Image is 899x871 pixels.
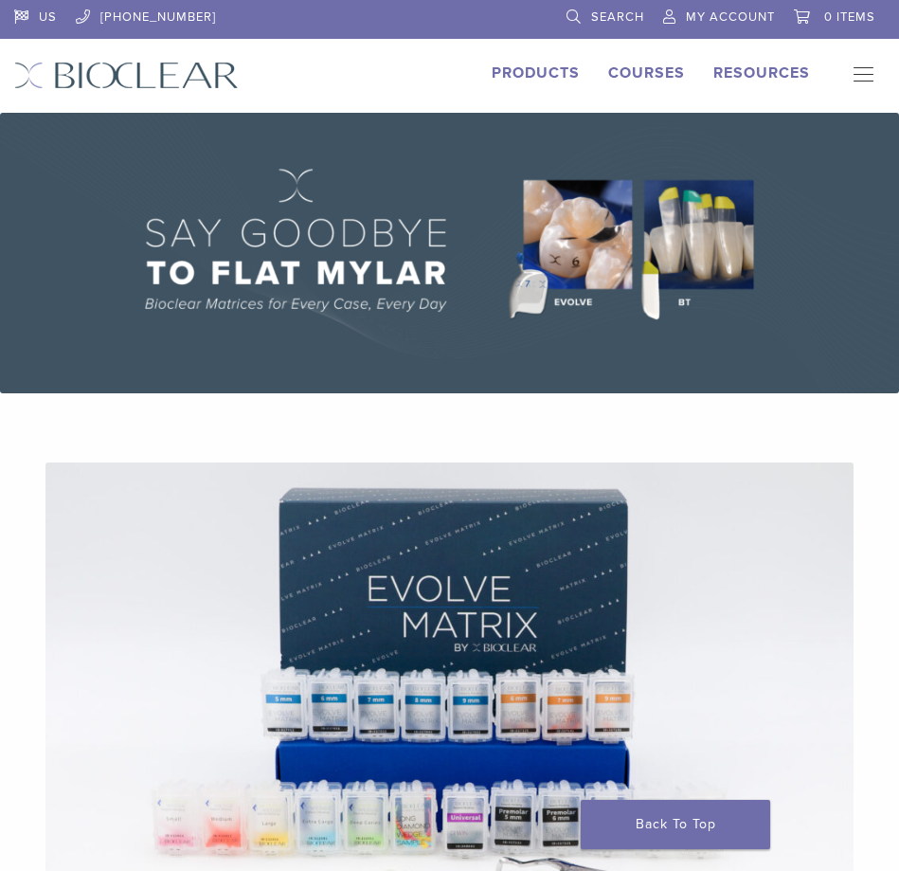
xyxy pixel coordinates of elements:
a: Products [492,64,580,82]
a: Resources [713,64,810,82]
span: Search [591,9,644,25]
span: 0 items [824,9,875,25]
span: My Account [686,9,775,25]
img: Bioclear [14,62,239,89]
a: Back To Top [581,800,770,849]
a: Courses [608,64,685,82]
nav: Primary Navigation [838,62,885,90]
